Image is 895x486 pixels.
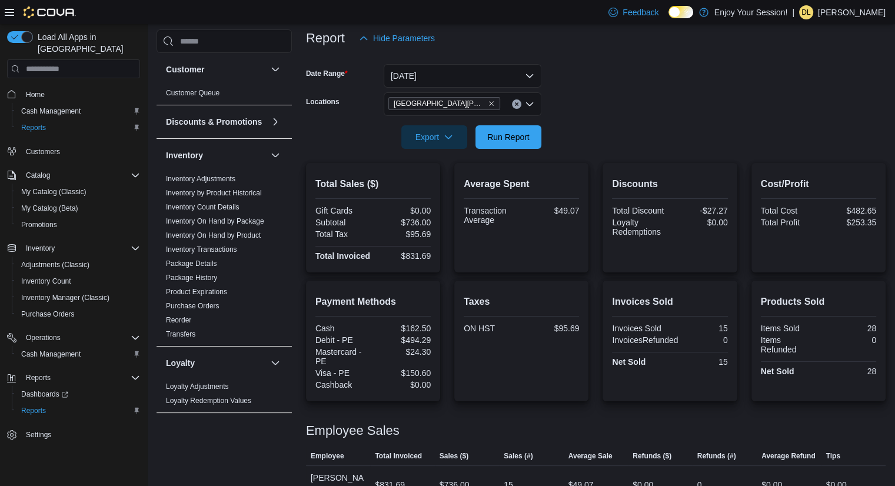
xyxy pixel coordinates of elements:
span: Adjustments (Classic) [21,260,89,269]
strong: Total Invoiced [315,251,370,261]
span: Settings [21,427,140,442]
div: Cashback [315,380,371,390]
button: Adjustments (Classic) [12,257,145,273]
span: Reports [26,373,51,382]
h3: Customer [166,64,204,75]
span: Settings [26,430,51,440]
span: Transfers [166,329,195,339]
span: Package History [166,273,217,282]
a: Promotions [16,218,62,232]
div: $95.69 [375,229,431,239]
span: Inventory [26,244,55,253]
button: Clear input [512,99,521,109]
button: Discounts & Promotions [166,116,266,128]
button: Reports [12,119,145,136]
div: $0.00 [673,218,728,227]
p: | [792,5,794,19]
a: Purchase Orders [166,302,219,310]
a: Inventory On Hand by Package [166,217,264,225]
div: $0.00 [375,206,431,215]
button: Hide Parameters [354,26,440,50]
h2: Cost/Profit [761,177,876,191]
p: Enjoy Your Session! [714,5,788,19]
div: $24.30 [375,347,431,357]
button: Catalog [21,168,55,182]
span: Average Sale [568,451,613,461]
span: Operations [21,331,140,345]
button: Settings [2,426,145,443]
a: Inventory Count [16,274,76,288]
span: Home [26,90,45,99]
a: Package History [166,274,217,282]
span: Promotions [21,220,57,229]
button: Customer [268,62,282,76]
span: Inventory On Hand by Package [166,217,264,226]
span: Reports [16,404,140,418]
span: Refunds (#) [697,451,736,461]
div: Customer [157,86,292,105]
a: Product Expirations [166,288,227,296]
a: Inventory On Hand by Product [166,231,261,239]
span: Inventory Manager (Classic) [21,293,109,302]
span: Run Report [487,131,530,143]
span: Tips [826,451,840,461]
span: Inventory Adjustments [166,174,235,184]
span: Cash Management [21,106,81,116]
button: Loyalty [166,357,266,369]
span: Reorder [166,315,191,325]
span: Customers [21,144,140,159]
span: Reports [21,123,46,132]
span: Export [408,125,460,149]
a: Purchase Orders [16,307,79,321]
div: Invoices Sold [612,324,667,333]
p: [PERSON_NAME] [818,5,886,19]
div: Cash [315,324,371,333]
h2: Payment Methods [315,295,431,309]
h2: Average Spent [464,177,579,191]
div: Items Refunded [761,335,816,354]
div: Loyalty Redemptions [612,218,667,237]
button: [DATE] [384,64,541,88]
label: Locations [306,97,340,106]
button: Customer [166,64,266,75]
span: Employee [311,451,344,461]
a: Adjustments (Classic) [16,258,94,272]
div: $831.69 [375,251,431,261]
span: Refunds ($) [633,451,671,461]
h2: Invoices Sold [612,295,727,309]
h3: Employee Sales [306,424,400,438]
button: Cash Management [12,346,145,362]
button: Inventory [268,148,282,162]
button: Open list of options [525,99,534,109]
div: Items Sold [761,324,816,333]
a: Customers [21,145,65,159]
span: Catalog [26,171,50,180]
span: My Catalog (Classic) [16,185,140,199]
h2: Products Sold [761,295,876,309]
a: Home [21,88,49,102]
div: Gift Cards [315,206,371,215]
button: Cash Management [12,103,145,119]
button: My Catalog (Beta) [12,200,145,217]
span: Customer Queue [166,88,219,98]
button: Run Report [475,125,541,149]
a: Inventory by Product Historical [166,189,262,197]
span: Package Details [166,259,217,268]
a: Reports [16,121,51,135]
a: Reorder [166,316,191,324]
h2: Total Sales ($) [315,177,431,191]
div: $736.00 [375,218,431,227]
button: My Catalog (Classic) [12,184,145,200]
span: Inventory Count Details [166,202,239,212]
span: Customers [26,147,60,157]
span: My Catalog (Classic) [21,187,86,197]
div: Debit - PE [315,335,371,345]
div: ON HST [464,324,519,333]
span: Inventory Count [16,274,140,288]
span: Sales (#) [504,451,533,461]
div: $253.35 [821,218,876,227]
span: Cash Management [16,347,140,361]
span: Inventory Transactions [166,245,237,254]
